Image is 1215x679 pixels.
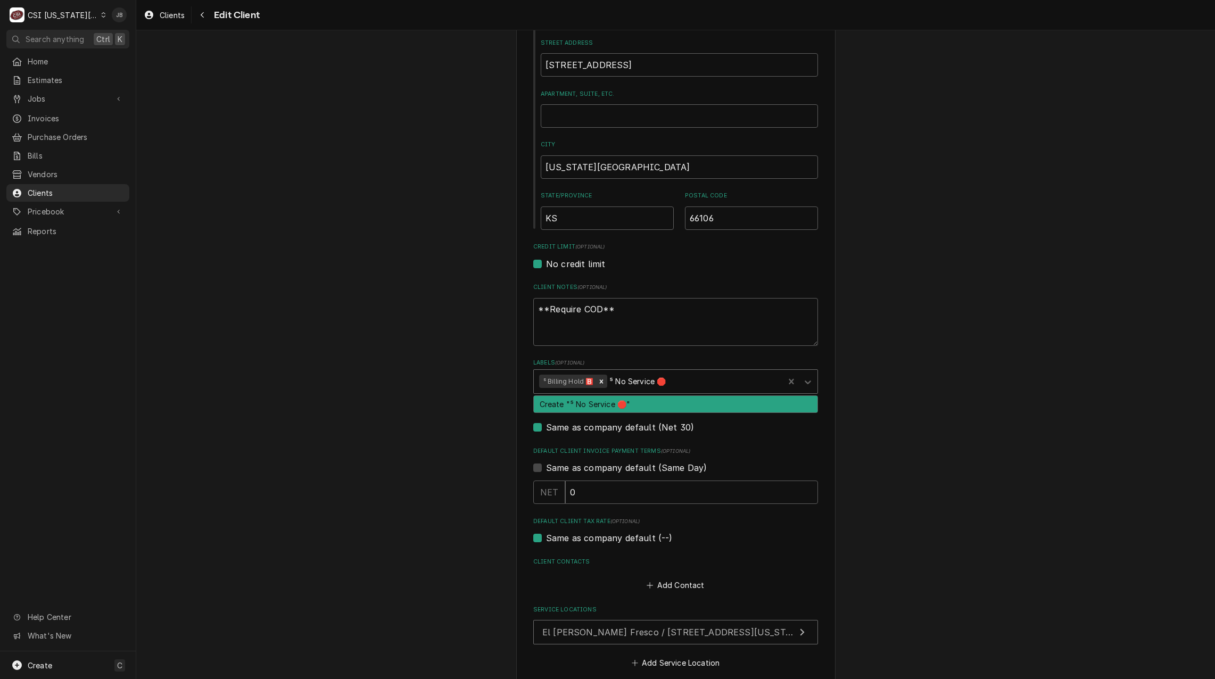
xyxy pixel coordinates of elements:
span: C [117,660,122,671]
button: Add Service Location [630,656,721,670]
label: State/Province [541,192,674,200]
span: ( optional ) [555,360,585,366]
div: Apartment, Suite, etc. [541,90,818,128]
a: Reports [6,222,129,240]
a: Go to Pricebook [6,203,129,220]
label: Postal Code [685,192,818,200]
a: Purchase Orders [6,128,129,146]
div: Postal Code [685,192,818,229]
span: Invoices [28,113,124,124]
label: Default Client Tax Rate [533,517,818,526]
label: No credit limit [546,258,605,270]
a: Estimates [6,71,129,89]
span: Purchase Orders [28,131,124,143]
a: Go to What's New [6,627,129,644]
label: Service Locations [533,606,818,614]
div: NET [533,481,565,504]
span: (optional) [610,518,640,524]
a: Go to Help Center [6,608,129,626]
span: Search anything [26,34,84,45]
span: Reports [28,226,124,237]
div: Remove ⁵ Billing Hold 🅱️ [596,375,607,388]
button: Navigate back [194,6,211,23]
span: ( optional ) [577,284,607,290]
label: Same as company default (Net 30) [546,421,694,434]
div: Labels [533,359,818,393]
button: Search anythingCtrlK [6,30,129,48]
span: Home [28,56,124,67]
span: (optional) [661,448,691,454]
label: Apartment, Suite, etc. [541,90,818,98]
div: State/Province [541,192,674,229]
a: Clients [139,6,189,24]
div: Joshua Bennett's Avatar [112,7,127,22]
label: Same as company default (--) [546,532,672,544]
div: CSI [US_STATE][GEOGRAPHIC_DATA] [28,10,98,21]
label: Labels [533,359,818,367]
div: CSI Kansas City's Avatar [10,7,24,22]
span: Pricebook [28,206,108,217]
div: C [10,7,24,22]
a: Vendors [6,165,129,183]
label: Client Notes [533,283,818,292]
label: City [541,140,818,149]
button: Update Service Location [533,620,818,644]
div: Credit Limit [533,243,818,270]
span: Clients [28,187,124,198]
a: Go to Jobs [6,90,129,107]
label: Same as company default (Same Day) [546,461,707,474]
label: Credit Limit [533,243,818,251]
span: Ctrl [96,34,110,45]
span: Help Center [28,611,123,623]
span: (optional) [575,244,605,250]
div: JB [112,7,127,22]
button: Add Contact [645,577,706,592]
label: Default Client Invoice Payment Terms [533,447,818,456]
span: Bills [28,150,124,161]
div: Default Client Estimate Expiration Terms [533,407,818,434]
div: Default Client Tax Rate [533,517,818,544]
span: Estimates [28,74,124,86]
div: City [541,140,818,178]
span: Jobs [28,93,108,104]
div: Client Notes [533,283,818,345]
a: Bills [6,147,129,164]
span: Vendors [28,169,124,180]
div: ⁵ Billing Hold 🅱️ [539,375,596,388]
a: Clients [6,184,129,202]
span: What's New [28,630,123,641]
span: Edit Client [211,8,260,22]
a: Invoices [6,110,129,127]
span: Create [28,661,52,670]
span: Clients [160,10,185,21]
div: Client Contacts [533,558,818,593]
div: Default Client Invoice Payment Terms [533,447,818,504]
label: Client Contacts [533,558,818,566]
div: Service Locations [533,606,818,670]
span: El [PERSON_NAME] Fresco / [STREET_ADDRESS][US_STATE] [542,627,805,637]
label: Street Address [541,39,818,47]
div: Create "⁵ No Service 🛑" [534,396,817,412]
span: K [118,34,122,45]
div: Street Address [541,39,818,77]
a: Home [6,53,129,70]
